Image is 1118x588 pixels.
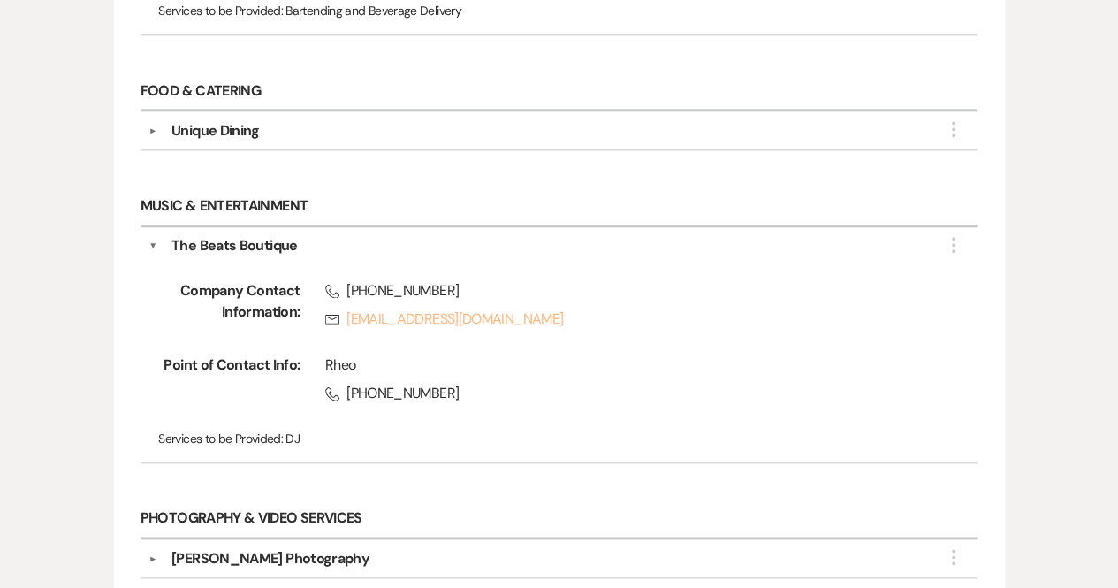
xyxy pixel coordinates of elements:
div: Unique Dining [171,120,260,141]
div: Rheo [325,355,928,376]
span: Services to be Provided: [158,3,283,19]
div: [PERSON_NAME] Photography [171,548,369,569]
button: ▼ [142,126,164,135]
button: ▼ [148,235,157,256]
h6: Music & Entertainment [141,187,978,226]
span: Point of Contact Info: [158,355,300,411]
a: [EMAIL_ADDRESS][DOMAIN_NAME] [325,309,928,330]
button: ▼ [142,554,164,563]
span: [PHONE_NUMBER] [325,383,928,404]
span: [PHONE_NUMBER] [325,280,928,302]
div: The Beats Boutique [171,235,297,256]
h6: Photography & Video Services [141,500,978,539]
span: Company Contact Information: [158,280,300,337]
span: Services to be Provided: [158,431,283,447]
p: DJ [158,429,959,448]
p: Bartending and Beverage Delivery [158,1,959,20]
h6: Food & Catering [141,73,978,111]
